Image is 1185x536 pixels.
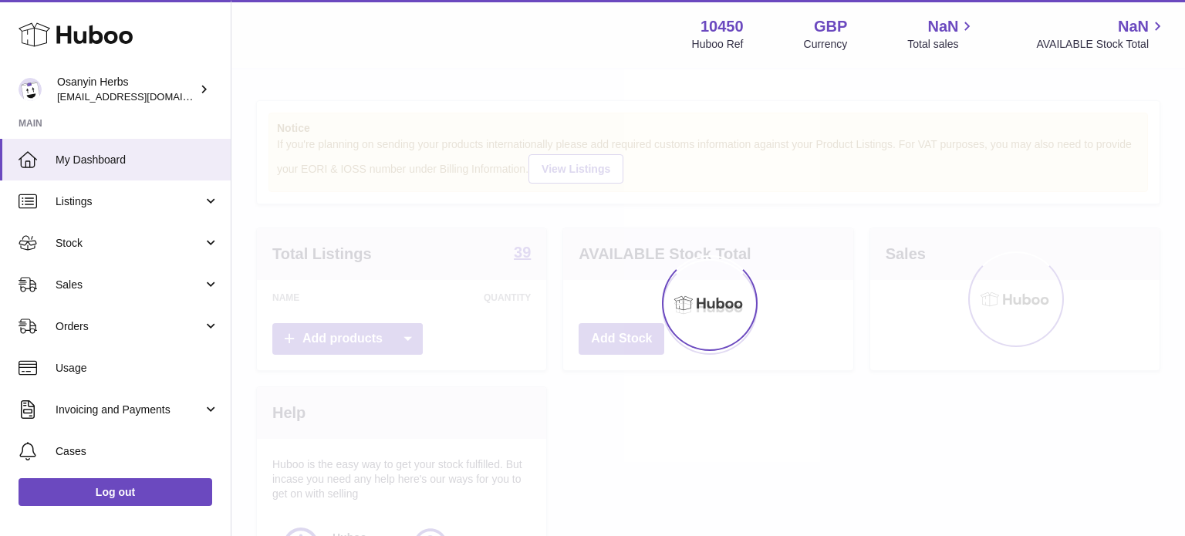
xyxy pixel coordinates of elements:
div: Huboo Ref [692,37,744,52]
span: [EMAIL_ADDRESS][DOMAIN_NAME] [57,90,227,103]
span: Total sales [907,37,976,52]
span: Cases [56,444,219,459]
div: Currency [804,37,848,52]
span: Listings [56,194,203,209]
span: Stock [56,236,203,251]
span: Usage [56,361,219,376]
a: NaN AVAILABLE Stock Total [1036,16,1166,52]
span: NaN [1118,16,1149,37]
span: AVAILABLE Stock Total [1036,37,1166,52]
strong: 10450 [701,16,744,37]
span: NaN [927,16,958,37]
span: Invoicing and Payments [56,403,203,417]
strong: GBP [814,16,847,37]
img: internalAdmin-10450@internal.huboo.com [19,78,42,101]
a: NaN Total sales [907,16,976,52]
span: Sales [56,278,203,292]
div: Osanyin Herbs [57,75,196,104]
span: My Dashboard [56,153,219,167]
a: Log out [19,478,212,506]
span: Orders [56,319,203,334]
